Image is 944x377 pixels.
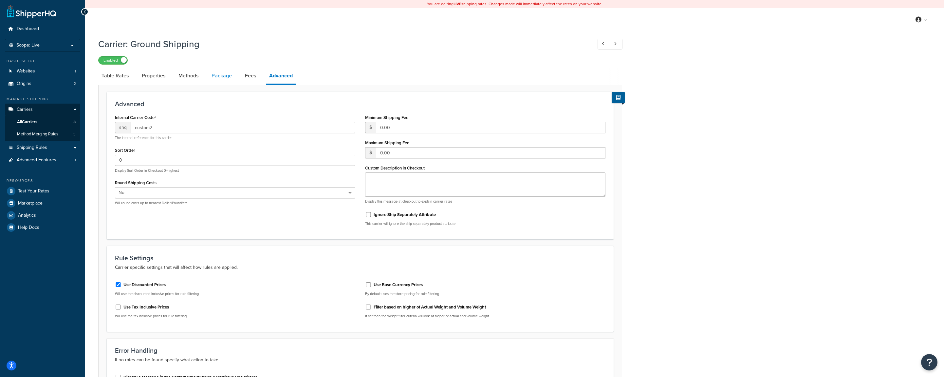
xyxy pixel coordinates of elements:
a: AllCarriers3 [5,116,80,128]
span: 1 [75,157,76,163]
li: Origins [5,78,80,90]
span: Advanced Features [17,157,56,163]
a: Methods [175,68,202,84]
label: Enabled [99,56,127,64]
label: Custom Description in Checkout [365,166,425,170]
span: Scope: Live [16,43,40,48]
li: Carriers [5,104,80,141]
p: If no rates can be found specify what action to take [115,356,605,364]
a: Previous Record [598,39,610,50]
a: Origins2 [5,78,80,90]
label: Maximum Shipping Fee [365,140,409,145]
li: Websites [5,65,80,77]
button: Open Resource Center [921,354,937,370]
p: Display Sort Order in Checkout 0=highest [115,168,355,173]
p: If set then the weight filter criteria will look at higher of actual and volume weight [365,314,605,319]
span: Method Merging Rules [17,131,58,137]
span: Origins [17,81,31,87]
span: Marketplace [18,201,43,206]
p: By default uses the store pricing for rule filtering [365,291,605,296]
li: Advanced Features [5,154,80,166]
p: Will use the discounted inclusive prices for rule filtering [115,291,355,296]
div: Basic Setup [5,58,80,64]
span: Dashboard [17,26,39,32]
b: LIVE [453,1,461,7]
a: Method Merging Rules3 [5,128,80,140]
span: $ [365,122,376,133]
label: Use Discounted Prices [123,282,166,288]
a: Advanced Features1 [5,154,80,166]
p: This carrier will ignore the ship separately product attribute [365,221,605,226]
a: Carriers [5,104,80,116]
span: Test Your Rates [18,188,49,194]
span: Shipping Rules [17,145,47,150]
p: Will round costs up to nearest Dollar/Pound/etc [115,201,355,206]
a: Properties [139,68,169,84]
button: Show Help Docs [612,92,625,103]
li: Method Merging Rules [5,128,80,140]
span: 2 [74,81,76,87]
span: Websites [17,69,35,74]
span: Analytics [18,213,36,218]
label: Use Base Currency Prices [374,282,423,288]
span: $ [365,147,376,158]
a: Analytics [5,209,80,221]
span: 1 [75,69,76,74]
div: Manage Shipping [5,96,80,102]
a: Fees [242,68,259,84]
span: Help Docs [18,225,39,230]
a: Marketplace [5,197,80,209]
a: Shipping Rules [5,142,80,154]
p: Will use the tax inclusive prices for rule filtering [115,314,355,319]
a: Package [208,68,235,84]
label: Ignore Ship Separately Attribute [374,212,436,218]
h3: Rule Settings [115,254,605,262]
a: Dashboard [5,23,80,35]
span: All Carriers [17,119,37,125]
a: Next Record [610,39,622,50]
a: Advanced [266,68,296,85]
label: Internal Carrier Code [115,115,156,120]
p: Display this message at checkout to explain carrier rates [365,199,605,204]
a: Websites1 [5,65,80,77]
p: The internal reference for this carrier [115,135,355,140]
label: Round Shipping Costs [115,180,157,185]
h1: Carrier: Ground Shipping [98,38,585,50]
span: Carriers [17,107,33,112]
label: Sort Order [115,148,135,153]
label: Minimum Shipping Fee [365,115,408,120]
a: Test Your Rates [5,185,80,197]
div: Resources [5,178,80,184]
label: Use Tax Inclusive Prices [123,304,169,310]
h3: Advanced [115,100,605,108]
p: Carrier specific settings that will affect how rules are applied. [115,264,605,271]
a: Help Docs [5,222,80,233]
h3: Error Handling [115,347,605,354]
label: Filter based on higher of Actual Weight and Volume Weight [374,304,486,310]
span: 3 [73,119,76,125]
span: shq [115,122,131,133]
a: Table Rates [98,68,132,84]
span: 3 [73,131,76,137]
